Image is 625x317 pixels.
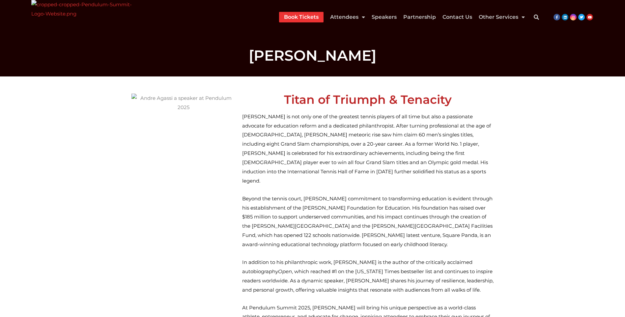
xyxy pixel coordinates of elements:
span: [PERSON_NAME] is not only one of the greatest tennis players of all time but also a passionate ad... [242,113,491,184]
em: Open [278,268,292,274]
h2: Titan of Triumph & Tenacity [242,94,494,105]
nav: Menu [279,12,525,22]
a: Attendees [330,12,365,22]
a: Speakers [372,12,397,22]
a: Contact Us [442,12,472,22]
span: Beyond the tennis court, [PERSON_NAME] commitment to transforming education is evident through hi... [242,195,493,247]
a: Book Tickets [284,12,319,22]
h1: [PERSON_NAME] [128,48,497,63]
img: Andre Agassi a speaker at Pendulum 2025 [131,94,236,198]
a: Partnership [403,12,436,22]
span: In addition to his philanthropic work, [PERSON_NAME] is the author of the critically acclaimed au... [242,259,494,293]
div: Search [530,11,543,24]
a: Other Services [479,12,525,22]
